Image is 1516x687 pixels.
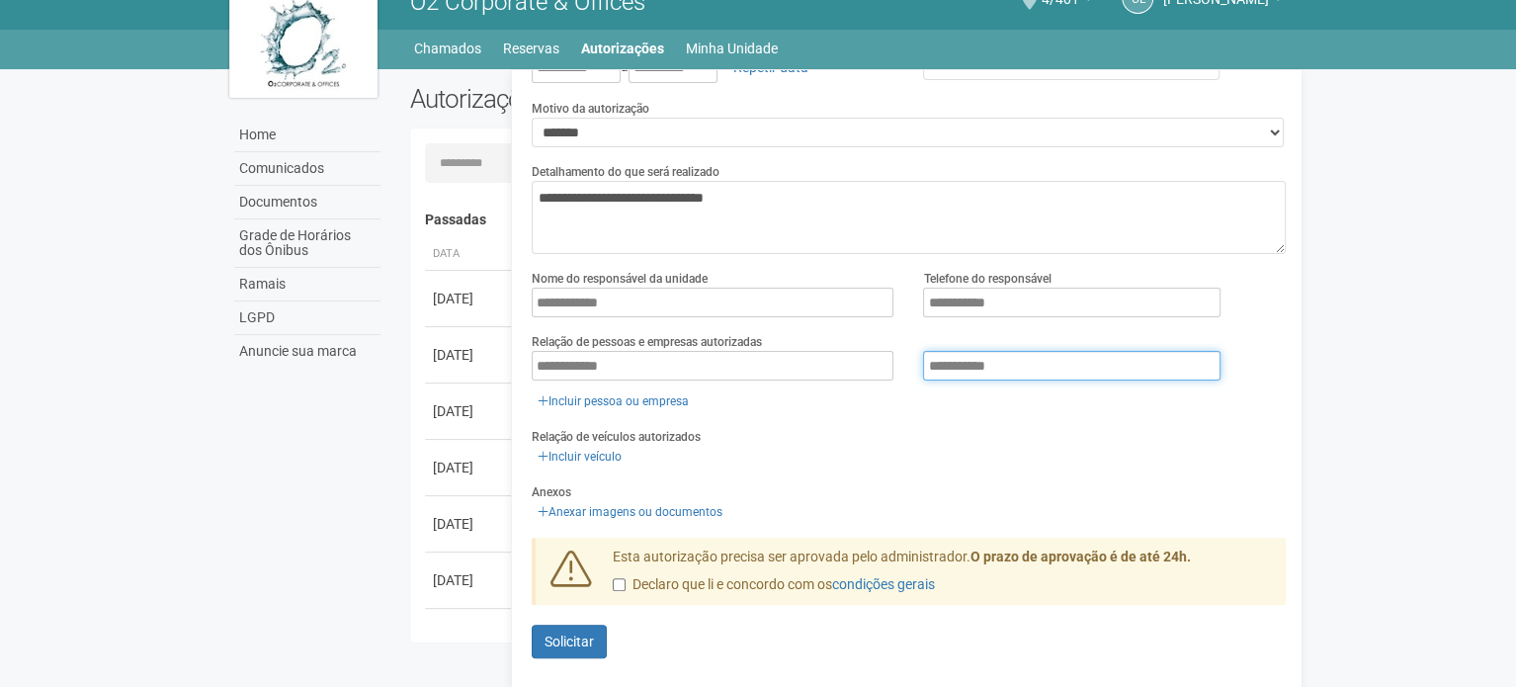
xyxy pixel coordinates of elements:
[425,238,514,271] th: Data
[532,100,649,118] label: Motivo da autorização
[532,270,708,288] label: Nome do responsável da unidade
[532,446,628,468] a: Incluir veículo
[433,627,506,646] div: [DATE]
[410,84,833,114] h2: Autorizações
[234,335,380,368] a: Anuncie sua marca
[234,219,380,268] a: Grade de Horários dos Ônibus
[234,152,380,186] a: Comunicados
[433,514,506,534] div: [DATE]
[686,35,778,62] a: Minha Unidade
[433,458,506,477] div: [DATE]
[545,634,594,649] span: Solicitar
[234,186,380,219] a: Documentos
[832,576,935,592] a: condições gerais
[433,570,506,590] div: [DATE]
[598,548,1286,605] div: Esta autorização precisa ser aprovada pelo administrador.
[503,35,559,62] a: Reservas
[532,483,571,501] label: Anexos
[581,35,664,62] a: Autorizações
[433,289,506,308] div: [DATE]
[532,390,695,412] a: Incluir pessoa ou empresa
[923,270,1051,288] label: Telefone do responsável
[532,625,607,658] button: Solicitar
[532,333,762,351] label: Relação de pessoas e empresas autorizadas
[613,575,935,595] label: Declaro que li e concordo com os
[532,501,728,523] a: Anexar imagens ou documentos
[234,119,380,152] a: Home
[433,345,506,365] div: [DATE]
[425,213,1272,227] h4: Passadas
[414,35,481,62] a: Chamados
[433,401,506,421] div: [DATE]
[234,268,380,301] a: Ramais
[532,163,719,181] label: Detalhamento do que será realizado
[970,549,1191,564] strong: O prazo de aprovação é de até 24h.
[532,428,701,446] label: Relação de veículos autorizados
[613,578,626,591] input: Declaro que li e concordo com oscondições gerais
[234,301,380,335] a: LGPD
